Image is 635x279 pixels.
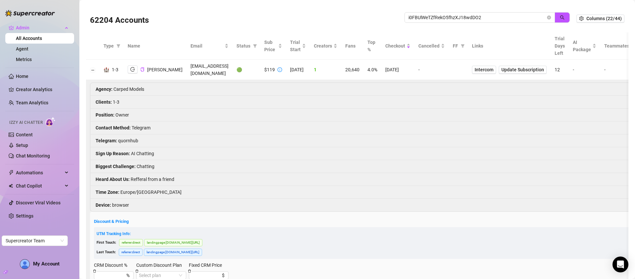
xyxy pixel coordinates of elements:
span: delete [93,269,96,273]
td: - [414,60,449,80]
span: Intercom [475,66,493,73]
a: Agent [16,46,28,52]
span: filter [252,41,258,51]
th: Checkout [381,32,414,60]
strong: Clients : [96,99,112,105]
span: copy [140,67,145,72]
div: 1-3 [112,66,118,73]
span: Trial Start [290,39,301,53]
button: Columns (22/44) [576,15,624,22]
th: Links [468,32,551,60]
span: filter [253,44,257,48]
span: Creators [314,42,332,50]
strong: Position : [96,112,114,118]
a: Intercom [472,66,496,74]
strong: Agency : [96,87,112,92]
strong: Heard About Us : [96,177,130,182]
label: Fixed CRM Price [189,262,226,269]
a: Setup [16,143,28,148]
label: CRM Discount % [94,262,132,269]
span: [PERSON_NAME] [147,67,183,72]
strong: Time Zone : [96,190,119,195]
th: Top % [363,32,381,60]
span: Columns (22/44) [586,16,622,21]
button: Update Subscription [499,66,547,74]
span: Admin [16,22,63,33]
img: AD_cMMTxCeTpmN1d5MnKJ1j-_uXZCpTKapSSqNGg4PyXtR_tCW7gZXTNmFz2tpVv9LSyNV7ff1CaS4f4q0HLYKULQOwoM5GQR... [20,260,29,269]
img: AI Chatter [45,117,56,126]
strong: Device : [96,202,111,208]
span: 20,640 [345,67,360,72]
span: delete [188,269,191,273]
span: logout [130,67,135,72]
strong: Contact Method : [96,125,131,130]
button: Collapse row [90,67,96,73]
a: Chat Monitoring [16,153,50,158]
button: Copy Account UID [140,67,145,72]
span: delete [135,269,139,273]
span: Last Touch: [97,250,116,254]
span: Status [236,42,250,50]
span: FF [453,42,458,50]
span: filter [461,44,465,48]
a: Creator Analytics [16,84,69,95]
td: [DATE] [286,60,310,80]
span: 4.0% [367,67,377,72]
strong: Biggest Challenge : [96,164,136,169]
button: logout [128,65,138,73]
span: filter [115,41,122,51]
a: Metrics [16,57,32,62]
a: All Accounts [16,36,42,41]
span: landingpage : [DOMAIN_NAME][URL] [144,239,202,246]
th: Cancelled [414,32,449,60]
span: Chat Copilot [16,181,63,191]
div: $119 [264,66,275,73]
span: Automations [16,167,63,178]
td: 12 [551,60,569,80]
span: filter [116,44,120,48]
span: Email [190,42,223,50]
input: CRM Discount % [97,272,125,279]
th: Creators [310,32,341,60]
span: search [560,15,565,20]
span: Checkout [385,42,405,50]
a: Home [16,74,28,79]
span: Teammates [604,42,629,50]
a: Content [16,132,33,137]
span: Sub Price [264,39,277,53]
span: referrer : direct [119,249,143,256]
a: Discover Viral Videos [16,200,61,205]
th: Trial Days Left [551,32,569,60]
div: 🏰 [104,66,109,73]
div: Open Intercom Messenger [613,257,628,272]
span: - [604,67,606,72]
input: Search by UID / Name / Email / Creator Username [408,14,546,21]
span: Update Subscription [501,67,544,72]
span: crown [9,25,14,30]
th: Name [124,32,187,60]
td: [DATE] [381,60,414,80]
span: AI Package [573,39,591,53]
h3: 62204 Accounts [90,15,149,26]
span: 1 [314,67,317,72]
span: Supercreator Team [6,236,64,246]
strong: Sign Up Reason : [96,151,130,156]
th: Sub Price [260,32,286,60]
span: filter [459,41,466,51]
td: [EMAIL_ADDRESS][DOMAIN_NAME] [187,60,233,80]
span: thunderbolt [9,170,14,175]
button: close-circle [547,16,551,19]
span: 🟢 [236,67,242,72]
img: Chat Copilot [9,184,13,188]
img: logo-BBDzfeDw.svg [5,10,55,17]
span: build [3,270,8,274]
span: UTM Tracking Info: [97,231,131,236]
span: landingpage : [DOMAIN_NAME][URL] [144,249,202,256]
span: Type [104,42,114,50]
th: Email [187,32,233,60]
span: Cancelled [418,42,440,50]
span: referrer : direct [119,239,143,246]
input: Fixed CRM Price [191,272,221,279]
th: Trial Start [286,32,310,60]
